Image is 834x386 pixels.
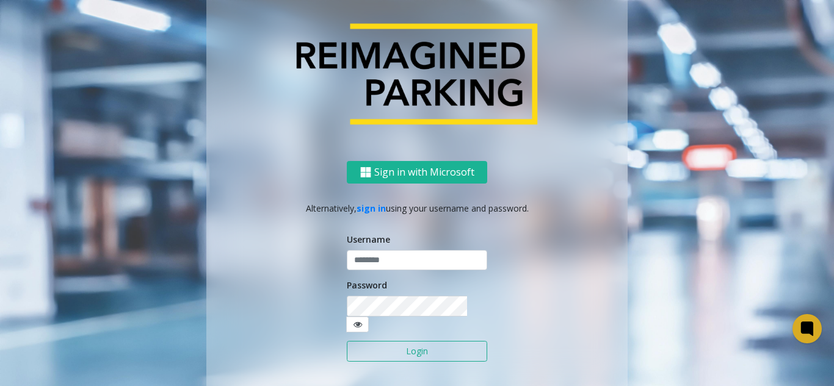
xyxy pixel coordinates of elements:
[219,202,615,215] p: Alternatively, using your username and password.
[347,279,387,291] label: Password
[347,233,390,246] label: Username
[357,202,386,214] a: sign in
[347,161,487,184] button: Sign in with Microsoft
[347,341,487,362] button: Login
